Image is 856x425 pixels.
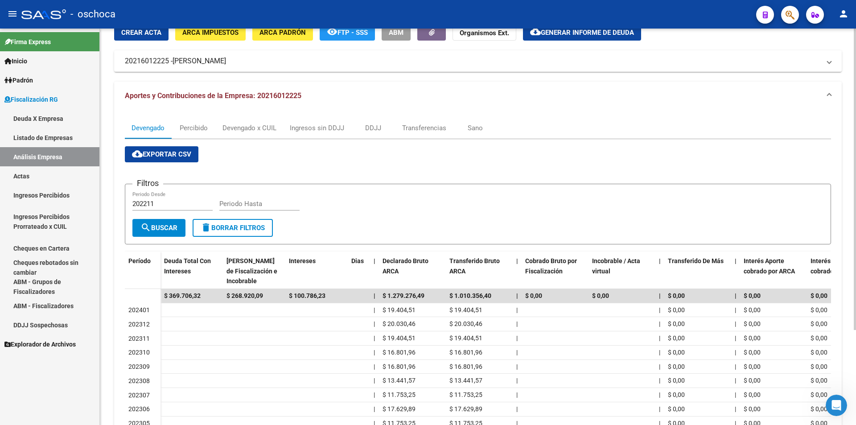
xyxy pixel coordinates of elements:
span: | [374,306,375,314]
span: | [659,292,661,299]
span: $ 0,00 [668,405,685,413]
span: 202308 [128,377,150,384]
button: Exportar CSV [125,146,198,162]
span: ARCA Padrón [259,29,306,37]
span: $ 17.629,89 [383,405,416,413]
span: | [516,363,518,370]
span: Dias [351,257,364,264]
div: Ingresos sin DDJJ [290,123,344,133]
span: - oschoca [70,4,115,24]
span: $ 0,00 [744,306,761,314]
span: $ 0,00 [744,391,761,398]
span: $ 1.010.356,40 [449,292,491,299]
span: Transferido Bruto ARCA [449,257,500,275]
button: FTP - SSS [320,24,375,41]
span: $ 0,00 [525,292,542,299]
mat-icon: remove_red_eye [327,26,337,37]
span: | [735,320,736,327]
span: | [516,292,518,299]
datatable-header-cell: | [370,252,379,291]
span: $ 17.629,89 [449,405,482,413]
datatable-header-cell: | [731,252,740,291]
div: Devengado x CUIL [222,123,276,133]
span: | [516,334,518,342]
datatable-header-cell: | [513,252,522,291]
mat-panel-title: 20216012225 - [125,56,820,66]
span: | [659,349,660,356]
span: Borrar Filtros [201,224,265,232]
span: $ 0,00 [811,363,827,370]
span: $ 0,00 [811,405,827,413]
span: $ 19.404,51 [449,334,482,342]
span: | [735,306,736,314]
span: Aportes y Contribuciones de la Empresa: 20216012225 [125,91,301,100]
span: | [659,257,661,264]
span: $ 0,00 [592,292,609,299]
datatable-header-cell: Dias [348,252,370,291]
iframe: Intercom live chat [826,395,847,416]
span: $ 13.441,57 [383,377,416,384]
button: ARCA Impuestos [175,24,246,41]
span: $ 0,00 [744,349,761,356]
span: ABM [389,29,403,37]
span: $ 0,00 [811,292,827,299]
span: $ 0,00 [811,306,827,314]
span: Fiscalización RG [4,95,58,104]
span: Firma Express [4,37,51,47]
span: | [659,391,660,398]
mat-icon: search [140,222,151,233]
span: | [516,391,518,398]
span: $ 19.404,51 [383,334,416,342]
span: $ 0,00 [811,391,827,398]
span: | [735,257,737,264]
datatable-header-cell: Transferido De Más [664,252,731,291]
span: [PERSON_NAME] [173,56,226,66]
span: $ 268.920,09 [226,292,263,299]
button: Buscar [132,219,185,237]
span: | [735,334,736,342]
button: Crear Acta [114,24,169,41]
span: $ 0,00 [811,377,827,384]
span: $ 0,00 [668,334,685,342]
span: $ 0,00 [744,320,761,327]
span: | [735,377,736,384]
span: $ 0,00 [668,377,685,384]
span: Declarado Bruto ARCA [383,257,428,275]
span: $ 369.706,32 [164,292,201,299]
mat-icon: cloud_download [530,26,541,37]
span: $ 0,00 [744,292,761,299]
span: $ 16.801,96 [449,349,482,356]
span: Transferido De Más [668,257,724,264]
span: $ 20.030,46 [383,320,416,327]
button: Borrar Filtros [193,219,273,237]
datatable-header-cell: | [655,252,664,291]
span: $ 16.801,96 [449,363,482,370]
span: $ 16.801,96 [383,349,416,356]
span: Padrón [4,75,33,85]
button: Organismos Ext. [453,24,516,41]
span: $ 0,00 [811,320,827,327]
span: $ 0,00 [668,391,685,398]
span: Intereses [289,257,316,264]
button: ABM [382,24,411,41]
div: DDJJ [365,123,381,133]
mat-icon: person [838,8,849,19]
span: | [374,320,375,327]
span: | [516,405,518,413]
span: | [516,306,518,314]
div: Devengado [132,123,165,133]
h3: Filtros [132,177,163,190]
span: $ 20.030,46 [449,320,482,327]
button: ARCA Padrón [252,24,313,41]
span: Período [128,257,151,264]
span: | [659,334,660,342]
span: $ 100.786,23 [289,292,325,299]
datatable-header-cell: Deuda Bruta Neto de Fiscalización e Incobrable [223,252,285,291]
span: $ 11.753,25 [449,391,482,398]
datatable-header-cell: Cobrado Bruto por Fiscalización [522,252,588,291]
span: $ 0,00 [744,334,761,342]
span: 202309 [128,363,150,370]
span: | [374,292,375,299]
span: Explorador de Archivos [4,339,76,349]
span: 202401 [128,306,150,314]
